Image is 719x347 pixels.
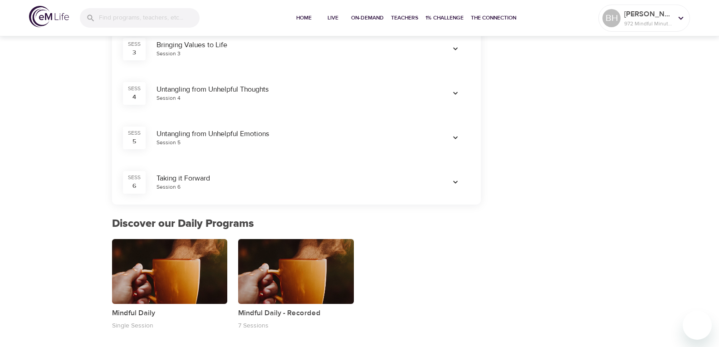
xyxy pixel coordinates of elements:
[128,174,141,181] div: SESS
[426,13,464,23] span: 1% Challenge
[128,129,141,137] div: SESS
[683,311,712,340] iframe: Button to launch messaging window
[128,40,141,48] div: SESS
[29,6,69,27] img: logo
[157,84,430,95] div: Untangling from Unhelpful Thoughts
[624,20,672,28] p: 972 Mindful Minutes
[351,13,384,23] span: On-Demand
[471,13,516,23] span: The Connection
[132,48,136,57] div: 3
[132,93,136,102] div: 4
[157,183,181,191] div: Session 6
[322,13,344,23] span: Live
[157,173,430,184] div: Taking it Forward
[157,129,430,139] div: Untangling from Unhelpful Emotions
[112,308,228,318] p: Mindful Daily
[238,322,269,330] p: 7 Sessions
[157,50,181,58] div: Session 3
[112,322,153,330] p: Single Session
[132,137,136,146] div: 5
[157,139,181,147] div: Session 5
[128,85,141,93] div: SESS
[157,94,181,102] div: Session 4
[157,40,430,50] div: Bringing Values to Life
[293,13,315,23] span: Home
[602,9,621,27] div: BH
[238,308,354,318] p: Mindful Daily - Recorded
[99,8,200,28] input: Find programs, teachers, etc...
[132,181,136,191] div: 6
[112,215,481,232] p: Discover our Daily Programs
[391,13,418,23] span: Teachers
[624,9,672,20] p: [PERSON_NAME]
